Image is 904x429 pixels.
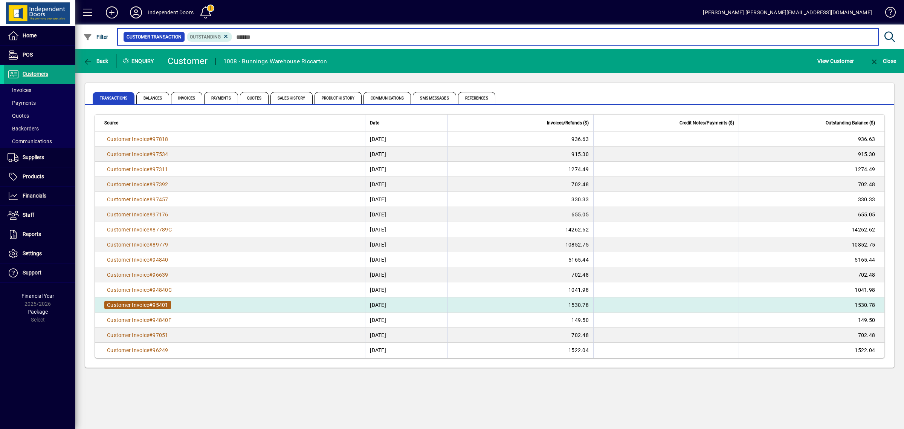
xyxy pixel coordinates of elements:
[739,297,884,313] td: 1530.78
[4,109,75,122] a: Quotes
[4,187,75,205] a: Financials
[365,297,447,313] td: [DATE]
[447,252,593,267] td: 5165.44
[104,331,171,339] a: Customer Invoice#97051
[149,151,153,157] span: #
[149,332,153,338] span: #
[365,237,447,252] td: [DATE]
[862,54,904,68] app-page-header-button: Close enquiry
[100,6,124,19] button: Add
[104,301,171,309] a: Customer Invoice#95401
[8,138,52,144] span: Communications
[370,119,379,127] span: Date
[4,206,75,225] a: Staff
[153,302,168,308] span: 95401
[447,282,593,297] td: 1041.98
[23,212,34,218] span: Staff
[107,302,149,308] span: Customer Invoice
[148,6,194,18] div: Independent Doors
[83,34,108,40] span: Filter
[149,257,153,263] span: #
[136,92,169,104] span: Balances
[8,87,31,93] span: Invoices
[4,148,75,167] a: Suppliers
[104,165,171,173] a: Customer Invoice#97311
[149,317,153,323] span: #
[447,147,593,162] td: 915.30
[107,317,149,323] span: Customer Invoice
[739,313,884,328] td: 149.50
[447,267,593,282] td: 702.48
[363,92,411,104] span: Communications
[104,316,174,324] a: Customer Invoice#94840F
[153,136,168,142] span: 97818
[104,286,174,294] a: Customer Invoice#94840C
[739,207,884,222] td: 655.05
[104,135,171,143] a: Customer Invoice#97818
[117,55,162,67] div: Enquiry
[447,343,593,358] td: 1522.04
[21,293,54,299] span: Financial Year
[739,132,884,147] td: 936.63
[149,302,153,308] span: #
[23,231,41,237] span: Reports
[104,225,174,234] a: Customer Invoice#87789C
[23,193,46,199] span: Financials
[4,244,75,263] a: Settings
[739,192,884,207] td: 330.33
[4,167,75,186] a: Products
[81,54,110,68] button: Back
[4,26,75,45] a: Home
[739,162,884,177] td: 1274.49
[365,162,447,177] td: [DATE]
[703,6,872,18] div: [PERSON_NAME] [PERSON_NAME][EMAIL_ADDRESS][DOMAIN_NAME]
[365,222,447,237] td: [DATE]
[447,313,593,328] td: 149.50
[23,154,44,160] span: Suppliers
[739,343,884,358] td: 1522.04
[190,34,221,40] span: Outstanding
[149,287,153,293] span: #
[107,136,149,142] span: Customer Invoice
[153,196,168,202] span: 97457
[104,195,171,204] a: Customer Invoice#97457
[149,272,153,278] span: #
[153,151,168,157] span: 97534
[447,222,593,237] td: 14262.62
[107,272,149,278] span: Customer Invoice
[153,211,168,218] span: 97176
[153,227,172,233] span: 87789C
[149,166,153,172] span: #
[149,242,153,248] span: #
[107,166,149,172] span: Customer Invoice
[8,113,29,119] span: Quotes
[365,192,447,207] td: [DATE]
[107,287,149,293] span: Customer Invoice
[739,282,884,297] td: 1041.98
[315,92,362,104] span: Product History
[107,196,149,202] span: Customer Invoice
[153,332,168,338] span: 97051
[75,54,117,68] app-page-header-button: Back
[680,119,734,127] span: Credit Notes/Payments ($)
[104,180,171,188] a: Customer Invoice#97392
[23,52,33,58] span: POS
[365,132,447,147] td: [DATE]
[365,147,447,162] td: [DATE]
[413,92,456,104] span: SMS Messages
[547,119,589,127] span: Invoices/Refunds ($)
[149,181,153,187] span: #
[104,241,171,249] a: Customer Invoice#89779
[107,211,149,218] span: Customer Invoice
[739,267,884,282] td: 702.48
[149,211,153,218] span: #
[270,92,312,104] span: Sales History
[4,84,75,97] a: Invoices
[104,346,171,354] a: Customer Invoice#96249
[23,173,44,179] span: Products
[104,150,171,158] a: Customer Invoice#97534
[107,257,149,263] span: Customer Invoice
[739,222,884,237] td: 14262.62
[4,122,75,135] a: Backorders
[815,54,856,68] button: View Customer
